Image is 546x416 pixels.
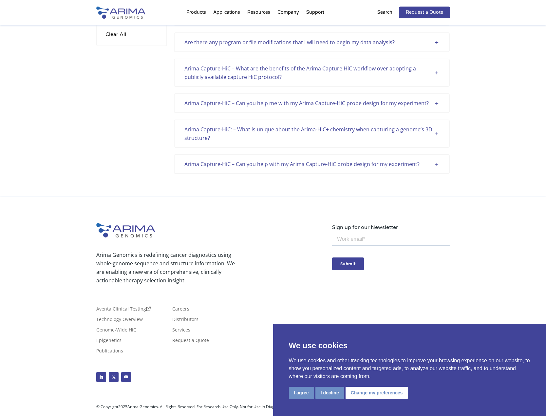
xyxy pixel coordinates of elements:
a: Publications [96,349,123,356]
input: Clear All [104,30,128,39]
a: Services [172,328,190,335]
a: Follow on X [109,372,119,382]
p: Search [377,8,392,17]
p: We use cookies [289,340,531,351]
span: 2025 [118,404,127,409]
div: Arima Capture-HiC – What are the benefits of the Arima Capture HiC workflow over adopting a publi... [184,64,439,81]
a: Technology Overview [96,317,143,324]
button: I decline [315,387,344,399]
a: Epigenetics [96,338,122,345]
p: © Copyright Arima Genomics. All Rights Reserved. For Research Use Only. Not for Use in Diagnostic... [96,403,362,411]
a: Follow on Youtube [121,372,131,382]
a: Follow on LinkedIn [96,372,106,382]
a: Distributors [172,317,198,324]
button: Change my preferences [346,387,408,399]
p: Sign up for our Newsletter [332,223,450,232]
div: Arima Capture-HiC – Can you help me with my Arima Capture-HiC probe design for my experiment? [184,99,439,107]
div: Arima Capture-HiC: – What is unique about the Arima-HiC+ chemistry when capturing a genome’s 3D s... [184,125,439,142]
div: Arima Capture-HiC – Can you help with my Arima Capture-HiC probe design for my experiment? [184,160,439,168]
a: Aventa Clinical Testing [96,307,151,314]
div: Are there any program or file modifications that I will need to begin my data analysis? [184,38,439,47]
a: Genome-Wide HiC [96,328,136,335]
img: Arima-Genomics-logo [96,223,155,237]
a: Request a Quote [399,7,450,18]
button: I agree [289,387,314,399]
p: Arima Genomics is redefining cancer diagnostics using whole-genome sequence and structure informa... [96,251,238,285]
p: We use cookies and other tracking technologies to improve your browsing experience on our website... [289,357,531,380]
iframe: Form 0 [332,232,450,274]
img: Arima-Genomics-logo [96,7,145,19]
a: Request a Quote [172,338,209,345]
a: Careers [172,307,189,314]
